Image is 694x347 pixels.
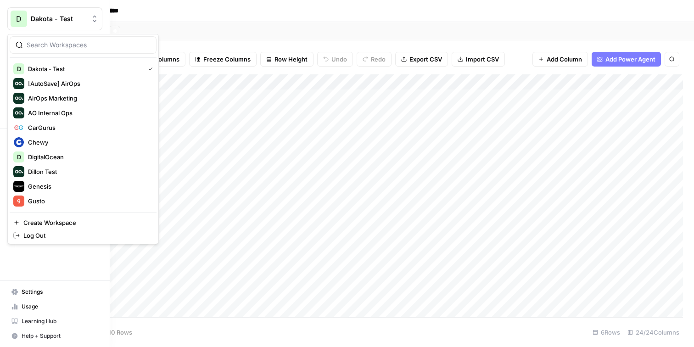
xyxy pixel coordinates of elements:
span: Dakota - Test [28,64,141,73]
div: 24/24 Columns [624,325,683,340]
span: AO Internal Ops [28,108,149,118]
span: Help + Support [22,332,98,340]
a: Learning Hub [7,314,102,329]
img: Genesis Logo [13,181,24,192]
img: AirOps Marketing Logo [13,93,24,104]
span: Usage [22,302,98,311]
span: Redo [371,55,386,64]
button: Add Column [532,52,588,67]
div: 6 Rows [589,325,624,340]
span: Learning Hub [22,317,98,325]
img: Dillon Test Logo [13,166,24,177]
span: Import CSV [466,55,499,64]
span: Dillon Test [28,167,149,176]
span: Add Column [547,55,582,64]
button: Workspace: Dakota - Test [7,7,102,30]
img: Chewy Logo [13,137,24,148]
button: Export CSV [395,52,448,67]
span: D [17,152,21,162]
div: Workspace: Dakota - Test [7,34,159,244]
input: Search Workspaces [27,40,151,50]
span: 24 Columns [145,55,179,64]
img: [AutoSave] AirOps Logo [13,78,24,89]
button: Help + Support [7,329,102,343]
span: Export CSV [409,55,442,64]
a: Usage [7,299,102,314]
span: Dakota - Test [31,14,86,23]
span: [AutoSave] AirOps [28,79,149,88]
span: CarGurus [28,123,149,132]
span: Settings [22,288,98,296]
button: Import CSV [452,52,505,67]
span: Freeze Columns [203,55,251,64]
button: Row Height [260,52,313,67]
span: Add 10 Rows [95,328,132,337]
span: D [16,13,22,24]
span: Undo [331,55,347,64]
a: Log Out [10,229,157,242]
a: Create Workspace [10,216,157,229]
span: AirOps Marketing [28,94,149,103]
span: Row Height [274,55,308,64]
span: Genesis [28,182,149,191]
span: DigitalOcean [28,152,149,162]
img: AO Internal Ops Logo [13,107,24,118]
span: Log Out [23,231,149,240]
button: Add Power Agent [592,52,661,67]
button: Undo [317,52,353,67]
span: Add Power Agent [605,55,655,64]
span: Gusto [28,196,149,206]
span: Chewy [28,138,149,147]
img: CarGurus Logo [13,122,24,133]
button: Redo [357,52,392,67]
button: Freeze Columns [189,52,257,67]
img: Gusto Logo [13,196,24,207]
span: Create Workspace [23,218,149,227]
span: D [17,64,21,73]
a: Settings [7,285,102,299]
